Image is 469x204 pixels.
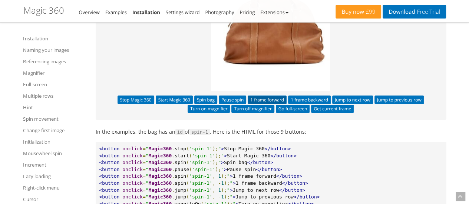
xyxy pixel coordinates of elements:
span: = [143,187,146,193]
span: <button [99,146,120,151]
span: </button> [265,146,291,151]
span: onclick [122,167,143,172]
span: 'spin-1' [189,160,212,165]
a: Initialization [23,137,86,146]
span: </button> [282,180,308,186]
span: > [224,167,227,172]
a: Cursor [23,195,86,204]
a: Buy now£99 [336,5,381,19]
span: " [230,180,233,186]
span: </button> [256,167,282,172]
span: ( [189,167,192,172]
button: Jump to next row [332,96,373,104]
a: Increment [23,160,86,169]
span: ( [186,146,189,151]
span: " [218,146,221,151]
span: <button [99,173,120,179]
span: " [221,167,224,172]
span: 1 [218,173,221,179]
span: , [212,180,215,186]
span: </button> [279,187,305,193]
span: 1 [221,194,224,200]
a: Spin movement [23,114,86,123]
a: Hint [23,103,86,112]
span: ); [212,160,218,165]
span: ( [186,160,189,165]
span: ( [186,180,189,186]
a: Full-screen [23,80,86,89]
span: " [221,153,224,158]
span: 'spin-1' [192,167,215,172]
a: Examples [105,9,127,16]
span: . [172,160,175,165]
span: , [212,187,215,193]
span: ( [186,187,189,193]
span: " [146,194,149,200]
span: > [221,146,224,151]
span: = [143,180,146,186]
span: = [143,160,146,165]
span: " [146,160,149,165]
span: Stop Magic 360 [224,146,265,151]
span: <button [99,160,120,165]
a: Photography [205,9,234,16]
span: . [172,194,175,200]
span: , [212,194,215,200]
span: </button> [276,173,302,179]
span: Jump to previous row [235,194,294,200]
button: Get current frame [311,105,354,113]
a: Naming your images [23,46,86,54]
span: Start Magic 360 [227,153,270,158]
button: Go full-screen [276,105,310,113]
span: = [143,146,146,151]
span: = [143,194,146,200]
span: </button> [270,153,296,158]
span: 'spin-1' [189,180,212,186]
span: Spin bag [224,160,247,165]
span: . [172,173,175,179]
span: Free Trial [415,9,440,15]
button: 1 frame forward [248,96,287,104]
p: In the examples, the bag has an of . Here is the HTML for those 9 buttons: [96,127,446,136]
span: . [172,167,175,172]
span: ( [186,194,189,200]
span: ); [215,167,221,172]
span: onclick [122,160,143,165]
span: ); [221,187,227,193]
span: <button [99,167,120,172]
span: > [233,194,236,200]
span: = [143,173,146,179]
a: Settings wizard [166,9,200,16]
a: Multiple rows [23,91,86,100]
span: > [221,160,224,165]
span: 'spin-1' [189,187,212,193]
span: 1 [218,187,221,193]
span: £99 [364,9,376,15]
span: jump [175,187,186,193]
button: Turn on magnifier [188,105,230,113]
button: Pause spin [219,96,246,104]
span: - [218,194,221,200]
span: = [143,167,146,172]
span: . [172,146,175,151]
span: . [172,153,175,158]
span: > [233,180,236,186]
span: <button [99,187,120,193]
span: . [172,187,175,193]
span: " [230,194,233,200]
span: onclick [122,153,143,158]
button: Turn off magnifier [231,105,274,113]
span: jump [175,194,186,200]
span: </button> [294,194,320,200]
span: 1 frame backward [235,180,282,186]
a: Referencing images [23,57,86,66]
a: Right-click menu [23,183,86,192]
span: 1 frame forward [233,173,276,179]
span: </button> [247,160,273,165]
a: Extensions [260,9,288,16]
span: ); [215,153,221,158]
span: pause [175,167,189,172]
span: Magic360 [149,194,172,200]
span: <button [99,180,120,186]
a: Pricing [240,9,255,16]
